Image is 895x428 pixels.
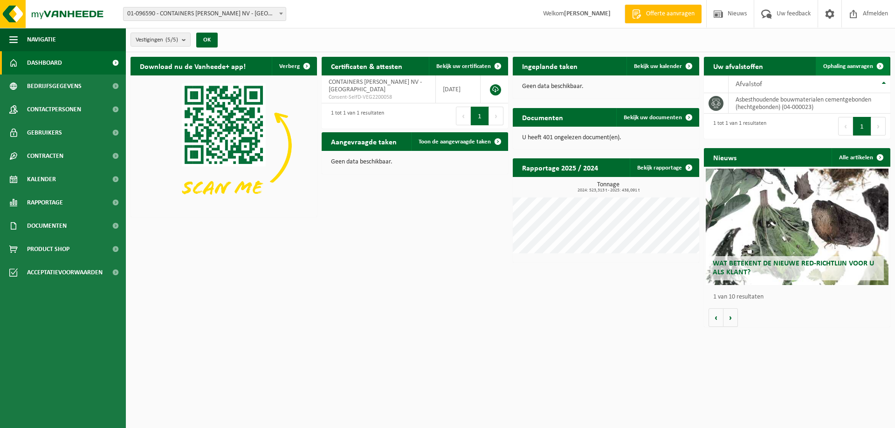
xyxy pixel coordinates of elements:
h2: Rapportage 2025 / 2024 [513,158,607,177]
span: Contracten [27,144,63,168]
span: Vestigingen [136,33,178,47]
p: Geen data beschikbaar. [522,83,690,90]
button: Vorige [709,308,723,327]
h2: Ingeplande taken [513,57,587,75]
span: Navigatie [27,28,56,51]
a: Offerte aanvragen [625,5,702,23]
button: Verberg [272,57,316,75]
button: Next [871,117,886,136]
span: Kalender [27,168,56,191]
h2: Certificaten & attesten [322,57,412,75]
p: 1 van 10 resultaten [713,294,886,300]
span: Bekijk uw kalender [634,63,682,69]
h2: Aangevraagde taken [322,132,406,150]
a: Toon de aangevraagde taken [411,132,507,151]
button: Next [489,107,503,125]
span: Documenten [27,214,67,238]
span: Bekijk uw documenten [624,115,682,121]
button: Vestigingen(5/5) [131,33,191,47]
h3: Tonnage [517,182,699,193]
span: Ophaling aanvragen [823,63,873,69]
span: Dashboard [27,51,62,75]
span: Rapportage [27,191,63,214]
span: 01-096590 - CONTAINERS JAN HAECK NV - BRUGGE [124,7,286,20]
div: 1 tot 1 van 1 resultaten [326,106,384,126]
h2: Uw afvalstoffen [704,57,772,75]
a: Wat betekent de nieuwe RED-richtlijn voor u als klant? [706,169,888,285]
button: Previous [456,107,471,125]
button: OK [196,33,218,48]
span: 01-096590 - CONTAINERS JAN HAECK NV - BRUGGE [123,7,286,21]
a: Bekijk uw documenten [616,108,698,127]
a: Bekijk rapportage [630,158,698,177]
p: U heeft 401 ongelezen document(en). [522,135,690,141]
img: Download de VHEPlus App [131,75,317,215]
span: Product Shop [27,238,69,261]
button: 1 [853,117,871,136]
span: Verberg [279,63,300,69]
span: Gebruikers [27,121,62,144]
a: Ophaling aanvragen [816,57,889,75]
span: Toon de aangevraagde taken [419,139,491,145]
span: 2024: 523,313 t - 2025: 438,091 t [517,188,699,193]
span: Acceptatievoorwaarden [27,261,103,284]
p: Geen data beschikbaar. [331,159,499,165]
td: asbesthoudende bouwmaterialen cementgebonden (hechtgebonden) (04-000023) [729,93,890,114]
a: Bekijk uw certificaten [429,57,507,75]
a: Alle artikelen [832,148,889,167]
button: Volgende [723,308,738,327]
span: Bekijk uw certificaten [436,63,491,69]
span: Offerte aanvragen [644,9,697,19]
strong: [PERSON_NAME] [564,10,611,17]
h2: Documenten [513,108,572,126]
h2: Download nu de Vanheede+ app! [131,57,255,75]
span: Contactpersonen [27,98,81,121]
count: (5/5) [165,37,178,43]
span: Wat betekent de nieuwe RED-richtlijn voor u als klant? [713,260,874,276]
span: Bedrijfsgegevens [27,75,82,98]
span: Afvalstof [736,81,762,88]
button: Previous [838,117,853,136]
span: Consent-SelfD-VEG2200058 [329,94,428,101]
button: 1 [471,107,489,125]
h2: Nieuws [704,148,746,166]
td: [DATE] [436,75,481,103]
div: 1 tot 1 van 1 resultaten [709,116,766,136]
span: CONTAINERS [PERSON_NAME] NV - [GEOGRAPHIC_DATA] [329,79,422,93]
a: Bekijk uw kalender [626,57,698,75]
